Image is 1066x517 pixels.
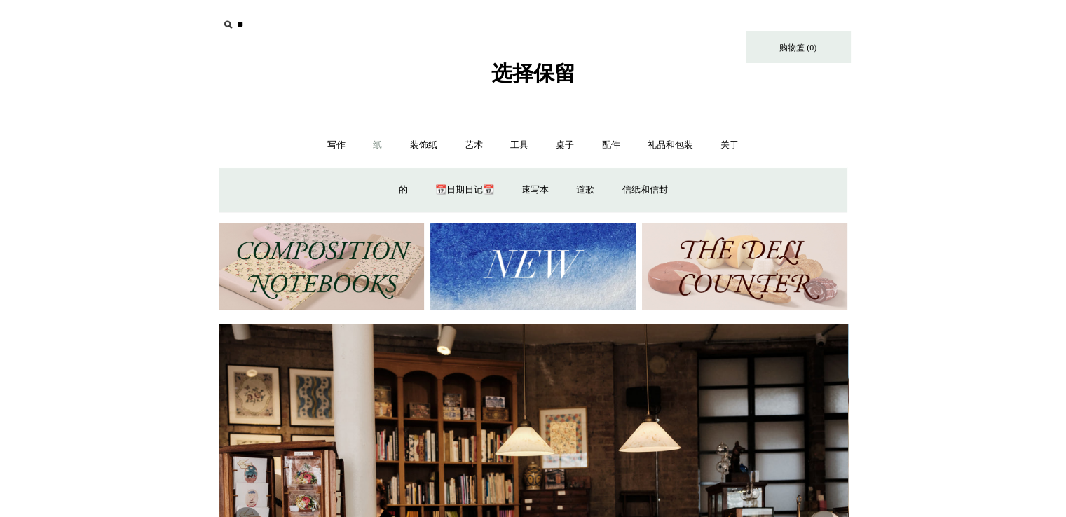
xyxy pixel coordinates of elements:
[635,127,706,164] a: 礼品和包装
[386,172,421,209] a: 的
[510,139,528,150] font: 工具
[521,184,549,195] font: 速写本
[491,73,575,83] a: 选择保留
[452,127,496,164] a: 艺术
[779,43,816,53] font: 购物篮 (0)
[622,184,668,195] font: 信纸和信封
[720,139,739,150] font: 关于
[648,139,693,150] font: 礼品和包装
[543,127,587,164] a: 桌子
[360,127,395,164] a: 纸
[315,127,358,164] a: 写作
[491,62,575,85] font: 选择保留
[397,127,450,164] a: 装饰纸
[576,184,594,195] font: 道歉
[219,223,424,310] img: 202302 组成分类帐.jpg__PID:69722ee6-fa44-49dd-a067-31375e5d54ec
[563,172,607,209] a: 道歉
[556,139,574,150] font: 桌子
[373,139,382,150] font: 纸
[602,139,620,150] font: 配件
[642,223,847,310] img: 熟食柜台
[509,172,561,209] a: 速写本
[498,127,541,164] a: 工具
[399,184,408,195] font: 的
[435,184,494,195] font: 📆日期日记📆
[589,127,633,164] a: 配件
[708,127,751,164] a: 关于
[423,172,507,209] a: 📆日期日记📆
[746,31,851,63] a: 购物篮 (0)
[327,139,346,150] font: 写作
[610,172,681,209] a: 信纸和信封
[465,139,483,150] font: 艺术
[410,139,437,150] font: 装饰纸
[430,223,636,310] img: New.jpg__PID:f73bdf93-380a-4a35-bcfe-7823039498e1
